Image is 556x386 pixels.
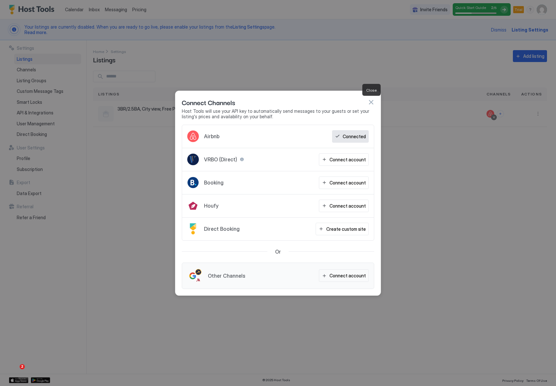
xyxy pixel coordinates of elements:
[204,156,237,163] span: VRBO (Direct)
[329,179,366,186] div: Connect account
[182,108,374,120] span: Host Tools will use your API key to automatically send messages to your guests or set your listin...
[6,364,22,380] iframe: Intercom live chat
[326,226,366,232] div: Create custom site
[343,133,366,140] div: Connected
[182,97,235,107] span: Connect Channels
[208,273,245,279] span: Other Channels
[204,226,240,232] span: Direct Booking
[204,202,218,209] span: Houfy
[20,364,25,369] span: 2
[329,272,366,279] div: Connect account
[204,179,224,186] span: Booking
[366,88,377,93] span: Close
[319,153,369,166] button: Connect account
[316,223,369,235] button: Create custom site
[204,133,219,139] span: Airbnb
[329,156,366,163] div: Connect account
[329,202,366,209] div: Connect account
[319,269,369,282] button: Connect account
[275,248,281,255] span: Or
[319,176,369,189] button: Connect account
[332,130,369,143] button: Connected
[319,200,369,212] button: Connect account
